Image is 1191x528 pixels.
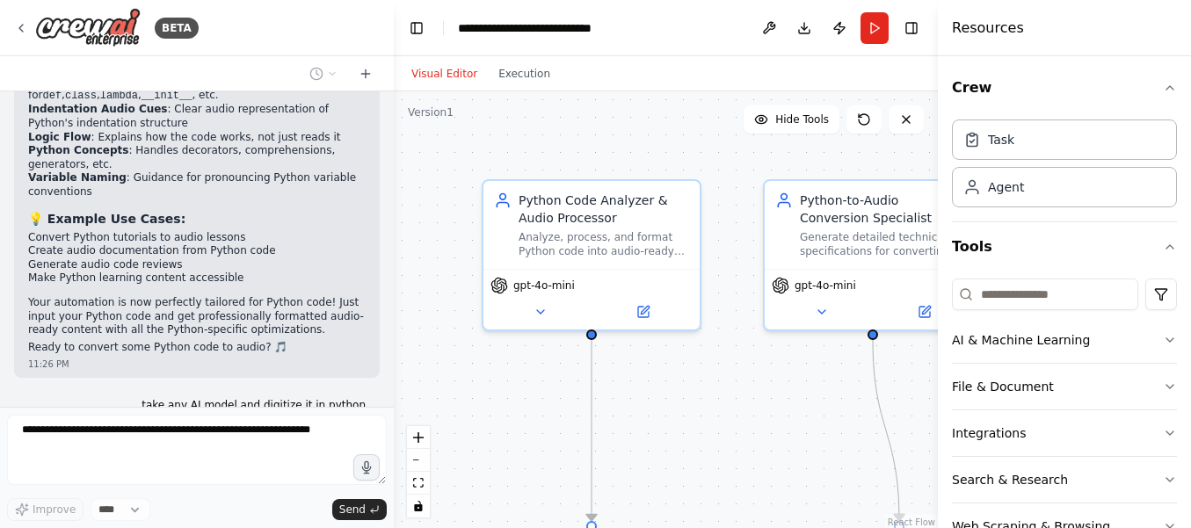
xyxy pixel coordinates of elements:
button: Search & Research [952,457,1177,503]
strong: 💡 Example Use Cases: [28,212,185,226]
div: BETA [155,18,199,39]
li: Make Python learning content accessible [28,271,366,286]
code: def [43,90,62,102]
div: Python Code Analyzer & Audio Processor [519,192,689,227]
strong: Logic Flow [28,131,91,143]
strong: Indentation Audio Cues [28,103,168,115]
button: AI & Machine Learning [952,317,1177,363]
button: toggle interactivity [407,495,430,517]
strong: Python Concepts [28,144,128,156]
button: Open in side panel [593,301,693,322]
span: gpt-4o-mini [513,278,575,293]
div: Crew [952,112,1177,221]
li: : Explains how the code works, not just reads it [28,131,366,145]
button: zoom out [407,449,430,472]
div: 11:26 PM [28,358,366,371]
a: React Flow attribution [888,517,935,527]
button: Click to speak your automation idea [353,454,380,481]
button: File & Document [952,364,1177,409]
nav: breadcrumb [458,19,641,37]
div: React Flow controls [407,426,430,517]
li: : Guidance for pronouncing Python variable conventions [28,171,366,199]
p: take any AI model and digitize it in python [142,399,366,413]
button: Start a new chat [352,63,380,84]
li: Create audio documentation from Python code [28,244,366,258]
li: Generate audio code reviews [28,258,366,272]
p: Your automation is now perfectly tailored for Python code! Just input your Python code and get pr... [28,296,366,337]
code: lambda [100,90,138,102]
code: __init__ [142,90,192,102]
button: Crew [952,63,1177,112]
button: Send [332,499,387,520]
div: Version 1 [408,105,454,119]
button: Visual Editor [401,63,488,84]
button: fit view [407,472,430,495]
button: Integrations [952,410,1177,456]
button: Execution [488,63,561,84]
button: zoom in [407,426,430,449]
button: Tools [952,222,1177,271]
button: Hide Tools [744,105,839,134]
li: : Clear audio representation of Python's indentation structure [28,103,366,130]
div: Python Code Analyzer & Audio ProcessorAnalyze, process, and format Python code into audio-ready t... [482,179,701,331]
li: Convert Python tutorials to audio lessons [28,231,366,245]
div: Python-to-Audio Conversion Specialist [800,192,970,227]
span: Send [339,503,366,517]
button: Hide left sidebar [404,16,429,40]
button: Improve [7,498,84,521]
div: Analyze, process, and format Python code into audio-ready text format, understanding Python synta... [519,230,689,258]
div: Task [988,131,1014,148]
div: Generate detailed technical specifications for converting processed Python code to {audio_format}... [800,230,970,258]
div: Agent [988,178,1024,196]
h4: Resources [952,18,1024,39]
img: Logo [35,8,141,47]
code: class [65,90,97,102]
g: Edge from 95bb7ecd-a823-47b5-b5bf-b05569349ece to 9558ae95-1400-4290-8d01-8d5804961b79 [583,340,600,521]
g: Edge from 4459f00b-0174-42b6-a67e-e146e43ae92a to 980e7139-83f0-4b16-b4bb-d47f32a942ff [864,340,908,521]
span: gpt-4o-mini [795,278,856,293]
button: Open in side panel [875,301,974,322]
p: Ready to convert some Python code to audio? 🎵 [28,341,366,355]
button: Hide right sidebar [899,16,924,40]
strong: Variable Naming [28,171,127,184]
span: Improve [33,503,76,517]
li: : Handles decorators, comprehensions, generators, etc. [28,144,366,171]
div: Python-to-Audio Conversion SpecialistGenerate detailed technical specifications for converting pr... [763,179,983,331]
span: Hide Tools [775,112,829,127]
button: Switch to previous chat [302,63,345,84]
